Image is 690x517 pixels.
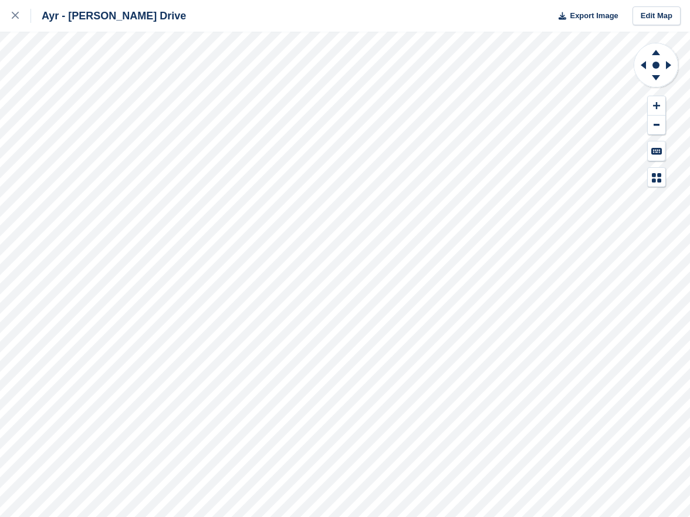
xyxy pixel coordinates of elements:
button: Zoom Out [648,116,665,135]
div: Ayr - [PERSON_NAME] Drive [31,9,186,23]
button: Map Legend [648,168,665,187]
button: Keyboard Shortcuts [648,141,665,161]
button: Export Image [552,6,618,26]
span: Export Image [570,10,618,22]
button: Zoom In [648,96,665,116]
a: Edit Map [632,6,681,26]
